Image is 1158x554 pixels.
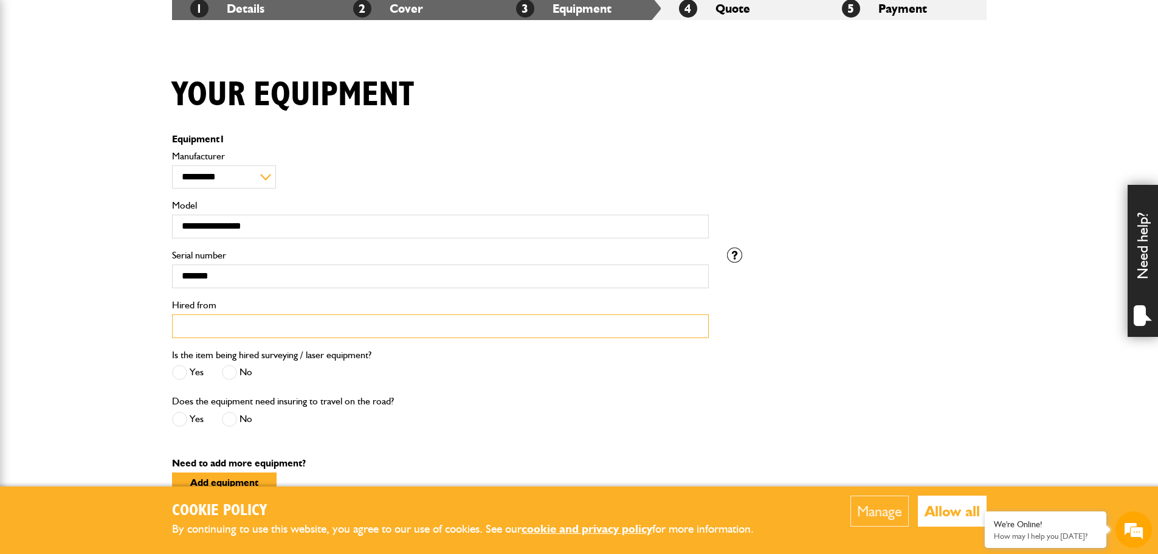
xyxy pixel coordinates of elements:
[16,220,222,364] textarea: Type your message and hit 'Enter'
[16,113,222,139] input: Enter your last name
[172,151,709,161] label: Manufacturer
[63,68,204,84] div: Chat with us now
[172,251,709,260] label: Serial number
[172,520,774,539] p: By continuing to use this website, you agree to our use of cookies. See our for more information.
[172,412,204,427] label: Yes
[172,396,394,406] label: Does the equipment need insuring to travel on the road?
[850,496,909,527] button: Manage
[219,133,225,145] span: 1
[222,365,252,380] label: No
[21,68,51,85] img: d_20077148190_company_1631870298795_20077148190
[199,6,229,35] div: Minimize live chat window
[172,365,204,380] label: Yes
[172,350,371,360] label: Is the item being hired surveying / laser equipment?
[165,375,221,391] em: Start Chat
[994,531,1097,541] p: How may I help you today?
[172,134,709,144] p: Equipment
[16,148,222,175] input: Enter your email address
[353,1,423,16] a: 2Cover
[172,201,709,210] label: Model
[16,184,222,211] input: Enter your phone number
[172,300,709,310] label: Hired from
[222,412,252,427] label: No
[522,522,652,536] a: cookie and privacy policy
[172,502,774,521] h2: Cookie Policy
[1128,185,1158,337] div: Need help?
[994,519,1097,530] div: We're Online!
[918,496,987,527] button: Allow all
[172,75,414,116] h1: Your equipment
[172,473,277,493] button: Add equipment
[190,1,264,16] a: 1Details
[172,459,987,468] p: Need to add more equipment?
